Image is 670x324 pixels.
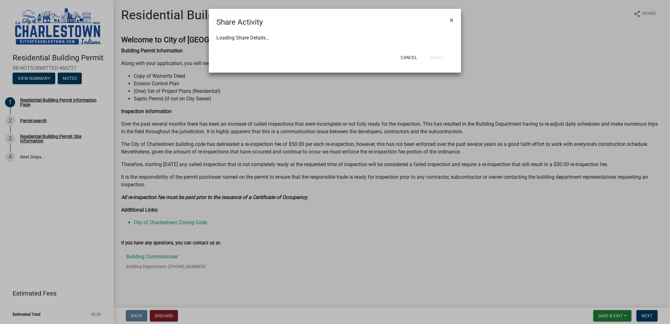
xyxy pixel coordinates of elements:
[444,11,459,29] button: Close
[450,16,454,25] span: ×
[216,34,454,42] div: Loading Share Details...
[396,52,422,63] button: Cancel
[425,52,449,63] button: Share
[216,16,263,28] h4: Share Activity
